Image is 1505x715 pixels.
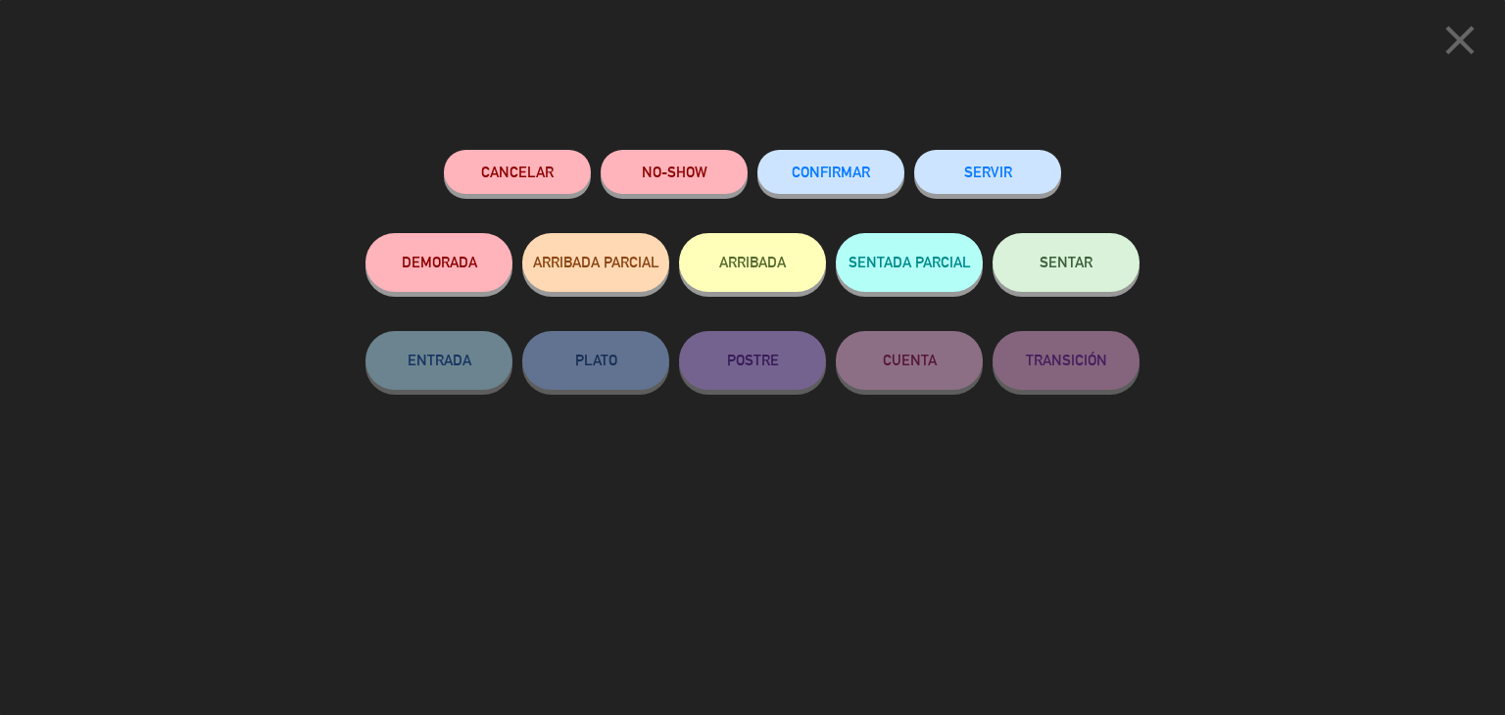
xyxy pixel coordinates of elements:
button: POSTRE [679,331,826,390]
button: CONFIRMAR [757,150,904,194]
span: CONFIRMAR [792,164,870,180]
button: ENTRADA [365,331,512,390]
button: ARRIBADA [679,233,826,292]
button: Cancelar [444,150,591,194]
button: NO-SHOW [601,150,748,194]
i: close [1435,16,1484,65]
button: TRANSICIÓN [993,331,1140,390]
button: close [1430,15,1490,72]
button: SERVIR [914,150,1061,194]
span: ARRIBADA PARCIAL [533,254,659,270]
button: PLATO [522,331,669,390]
button: ARRIBADA PARCIAL [522,233,669,292]
span: SENTAR [1040,254,1092,270]
button: SENTAR [993,233,1140,292]
button: CUENTA [836,331,983,390]
button: SENTADA PARCIAL [836,233,983,292]
button: DEMORADA [365,233,512,292]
